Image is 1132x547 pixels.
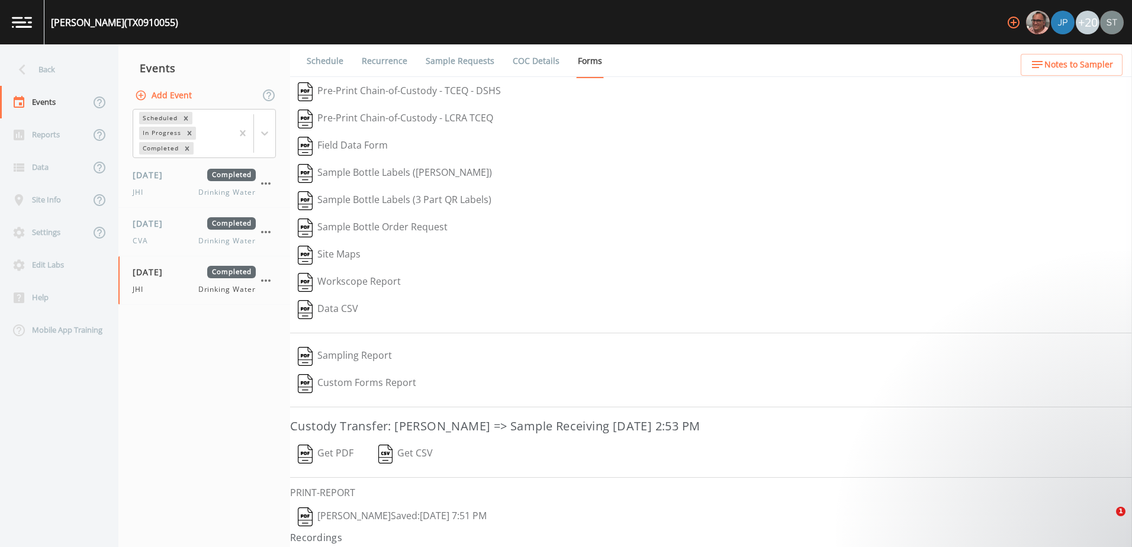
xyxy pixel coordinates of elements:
img: svg%3e [298,445,313,464]
a: Recurrence [360,44,409,78]
img: svg%3e [298,218,313,237]
button: Get CSV [370,440,441,468]
img: svg%3e [298,164,313,183]
button: [PERSON_NAME]Saved:[DATE] 7:51 PM [290,503,494,530]
span: Completed [207,169,256,181]
img: 41241ef155101aa6d92a04480b0d0000 [1051,11,1075,34]
button: Custom Forms Report [290,370,424,397]
img: svg%3e [298,191,313,210]
img: svg%3e [298,137,313,156]
img: svg%3e [298,507,313,526]
button: Sample Bottle Order Request [290,214,455,242]
iframe: Intercom live chat [1092,507,1120,535]
img: logo [12,17,32,28]
h6: PRINT-REPORT [290,487,1132,498]
button: Notes to Sampler [1021,54,1123,76]
button: Workscope Report [290,269,409,296]
img: svg%3e [298,347,313,366]
a: [DATE]CompletedJHIDrinking Water [118,256,290,305]
img: svg%3e [298,273,313,292]
span: Drinking Water [198,236,256,246]
div: Remove Completed [181,142,194,155]
img: svg%3e [298,246,313,265]
div: Completed [139,142,181,155]
span: CVA [133,236,155,246]
img: 8315ae1e0460c39f28dd315f8b59d613 [1100,11,1124,34]
a: Forms [576,44,604,78]
img: svg%3e [298,82,313,101]
button: Add Event [133,85,197,107]
a: [DATE]CompletedCVADrinking Water [118,208,290,256]
div: Mike Franklin [1025,11,1050,34]
div: Joshua gere Paul [1050,11,1075,34]
div: Scheduled [139,112,179,124]
span: JHI [133,187,150,198]
span: [DATE] [133,169,171,181]
span: Drinking Water [198,284,256,295]
h4: Recordings [290,530,1132,545]
span: Drinking Water [198,187,256,198]
div: [PERSON_NAME] (TX0910055) [51,15,178,30]
button: Field Data Form [290,133,395,160]
span: 1 [1116,507,1125,516]
span: Completed [207,266,256,278]
span: JHI [133,284,150,295]
button: Pre-Print Chain-of-Custody - TCEQ - DSHS [290,78,509,105]
div: Remove Scheduled [179,112,192,124]
button: Get PDF [290,440,361,468]
a: COC Details [511,44,561,78]
img: e2d790fa78825a4bb76dcb6ab311d44c [1026,11,1050,34]
img: svg%3e [298,110,313,128]
a: Sample Requests [424,44,496,78]
span: Completed [207,217,256,230]
button: Pre-Print Chain-of-Custody - LCRA TCEQ [290,105,501,133]
button: Sample Bottle Labels (3 Part QR Labels) [290,187,499,214]
a: [DATE]CompletedJHIDrinking Water [118,159,290,208]
button: Sample Bottle Labels ([PERSON_NAME]) [290,160,500,187]
a: Schedule [305,44,345,78]
img: svg%3e [298,300,313,319]
h3: Custody Transfer: [PERSON_NAME] => Sample Receiving [DATE] 2:53 PM [290,417,1132,436]
button: Sampling Report [290,343,400,370]
button: Site Maps [290,242,368,269]
div: Remove In Progress [183,127,196,139]
img: svg%3e [378,445,393,464]
div: +20 [1076,11,1099,34]
img: svg%3e [298,374,313,393]
span: [DATE] [133,266,171,278]
button: Data CSV [290,296,366,323]
span: [DATE] [133,217,171,230]
div: Events [118,53,290,83]
div: In Progress [139,127,183,139]
span: Notes to Sampler [1044,57,1113,72]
